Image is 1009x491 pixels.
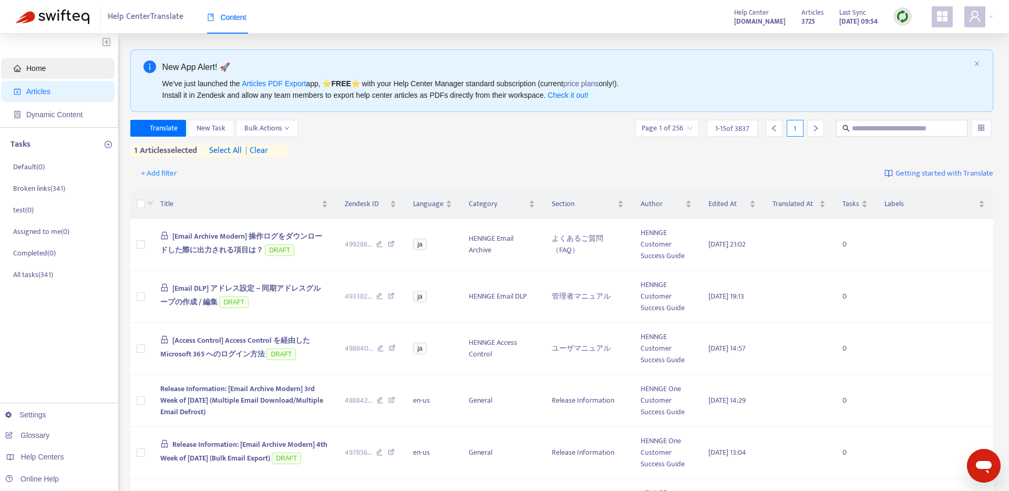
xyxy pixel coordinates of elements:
[834,271,876,323] td: 0
[974,60,980,67] button: close
[14,65,21,72] span: home
[632,375,700,427] td: HENNGE One Customer Success Guide
[460,323,543,375] td: HENNGE Access Control
[160,334,311,360] span: [Access Control] Access Control を経由した Microsoft 365 へのログイン方法
[197,122,225,134] span: New Task
[715,123,749,134] span: 1 - 15 of 3837
[26,87,50,96] span: Articles
[284,126,290,131] span: down
[632,271,700,323] td: HENNGE Customer Success Guide
[460,375,543,427] td: General
[734,7,769,18] span: Help Center
[108,7,183,27] span: Help Center Translate
[734,16,786,27] strong: [DOMAIN_NAME]
[632,323,700,375] td: HENNGE Customer Success Guide
[13,183,65,194] p: Broken links ( 341 )
[14,88,21,95] span: account-book
[13,204,34,216] p: test ( 0 )
[884,169,893,178] img: image-link
[787,120,804,137] div: 1
[5,411,46,419] a: Settings
[331,79,351,88] b: FREE
[842,125,850,132] span: search
[160,282,321,308] span: [Email DLP] アドレス設定－同期アドレスグループの作成 / 編集
[543,190,632,219] th: Section
[130,120,187,137] button: Translate
[839,7,866,18] span: Last Sync
[834,375,876,427] td: 0
[708,394,746,406] span: [DATE] 14:29
[242,145,268,157] span: clear
[152,190,336,219] th: Title
[207,14,214,21] span: book
[700,190,765,219] th: Edited At
[632,190,700,219] th: Author
[405,190,460,219] th: Language
[770,125,778,132] span: left
[245,144,248,158] span: |
[160,283,169,292] span: lock
[266,349,296,360] span: DRAFT
[160,438,328,464] span: Release Information: [Email Archive Modern] 4th Week of [DATE] (Bulk Email Export)
[413,291,426,302] span: ja
[345,239,372,250] span: 499288 ...
[405,375,460,427] td: en-us
[219,296,249,308] span: DRAFT
[13,161,45,172] p: Default ( 0 )
[207,13,246,22] span: Content
[460,271,543,323] td: HENNGE Email DLP
[969,10,981,23] span: user
[336,190,405,219] th: Zendesk ID
[834,427,876,479] td: 0
[895,168,993,180] span: Getting started with Translate
[548,91,589,99] a: Check it out!
[160,335,169,344] span: lock
[345,447,372,458] span: 497856 ...
[632,427,700,479] td: HENNGE One Customer Success Guide
[244,122,290,134] span: Bulk Actions
[160,439,169,448] span: lock
[11,138,30,151] p: Tasks
[105,141,112,148] span: plus-circle
[812,125,819,132] span: right
[188,120,234,137] button: New Task
[834,323,876,375] td: 0
[143,60,156,73] span: info-circle
[345,343,373,354] span: 498840 ...
[708,198,748,210] span: Edited At
[236,120,298,137] button: Bulk Actionsdown
[632,219,700,271] td: HENNGE Customer Success Guide
[801,7,823,18] span: Articles
[413,343,426,354] span: ja
[764,190,833,219] th: Translated At
[936,10,949,23] span: appstore
[133,165,185,182] button: + Add filter
[896,10,909,23] img: sync.dc5367851b00ba804db3.png
[734,15,786,27] a: [DOMAIN_NAME]
[26,110,83,119] span: Dynamic Content
[834,190,876,219] th: Tasks
[162,60,970,74] div: New App Alert! 🚀
[967,449,1001,483] iframe: メッセージングウィンドウを開くボタン
[708,238,746,250] span: [DATE] 21:02
[708,290,744,302] span: [DATE] 19:13
[345,395,373,406] span: 488842 ...
[641,198,683,210] span: Author
[460,219,543,271] td: HENNGE Email Archive
[147,200,153,206] span: down
[16,9,89,24] img: Swifteq
[26,64,46,73] span: Home
[708,446,746,458] span: [DATE] 13:04
[839,16,878,27] strong: [DATE] 09:54
[884,198,976,210] span: Labels
[413,239,426,250] span: ja
[160,198,320,210] span: Title
[5,475,59,483] a: Online Help
[160,231,169,240] span: lock
[162,78,970,101] div: We've just launched the app, ⭐ ⭐️ with your Help Center Manager standard subscription (current on...
[272,453,301,464] span: DRAFT
[842,198,859,210] span: Tasks
[160,383,323,418] span: Release Information: [Email Archive Modern] 3rd Week of [DATE] (Multiple Email Download/Multiple ...
[141,167,177,180] span: + Add filter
